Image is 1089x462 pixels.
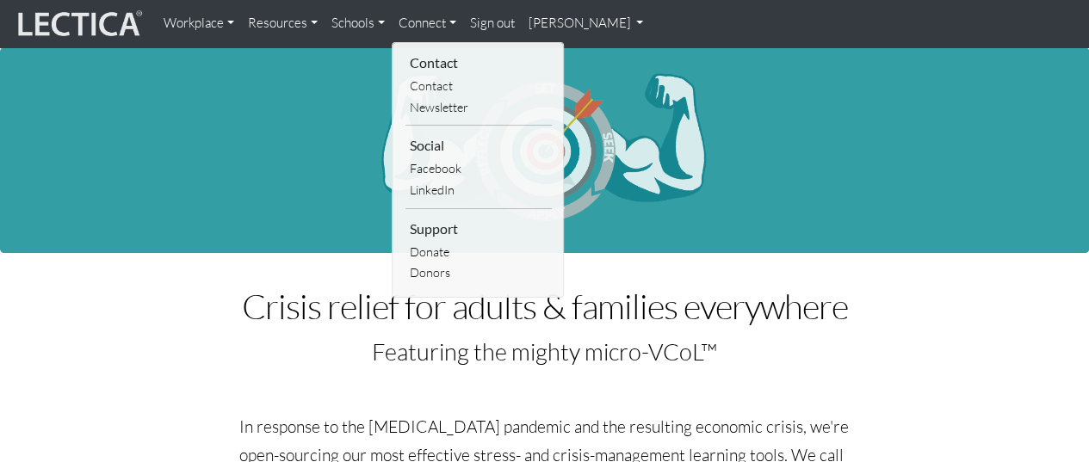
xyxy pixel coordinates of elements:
a: Resources [241,7,325,40]
a: Donors [405,262,552,284]
p: Featuring the mighty micro-VCoL™ [239,332,851,372]
img: vcol-cycle-target-arrow-banner-mighty-white.png [377,69,712,227]
li: Social [405,132,552,158]
a: Sign out [463,7,522,40]
a: Newsletter [405,97,552,119]
a: Facebook [405,158,552,180]
a: Donate [405,242,552,263]
a: Workplace [157,7,241,40]
a: LinkedIn [405,180,552,201]
a: Contact [405,76,552,97]
h1: Crisis relief for adults & families everywhere [239,287,851,325]
img: lecticalive [14,8,143,40]
a: [PERSON_NAME] [522,7,651,40]
a: Connect [392,7,463,40]
li: Support [405,216,552,242]
li: Contact [405,50,552,76]
a: Schools [325,7,392,40]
